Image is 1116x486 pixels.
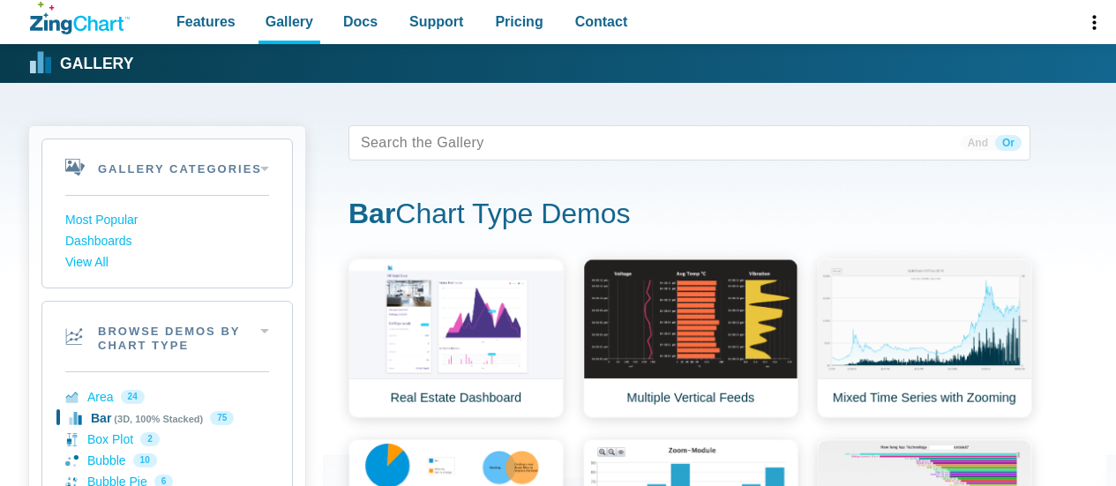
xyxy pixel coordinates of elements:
[343,10,378,34] span: Docs
[60,56,133,72] strong: Gallery
[495,10,543,34] span: Pricing
[817,258,1032,418] a: Mixed Time Series with Zooming
[65,252,269,273] a: View All
[575,10,628,34] span: Contact
[65,231,269,252] a: Dashboards
[176,10,236,34] span: Features
[30,50,133,77] a: Gallery
[583,258,798,418] a: Multiple Vertical Feeds
[409,10,463,34] span: Support
[348,258,564,418] a: Real Estate Dashboard
[65,210,269,231] a: Most Popular
[995,135,1022,151] span: Or
[42,302,292,372] h2: Browse Demos By Chart Type
[30,2,130,34] a: ZingChart Logo. Click to return to the homepage
[348,196,1030,236] h1: Chart Type Demos
[42,139,292,195] h2: Gallery Categories
[961,135,995,151] span: And
[266,10,313,34] span: Gallery
[348,198,395,229] strong: Bar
